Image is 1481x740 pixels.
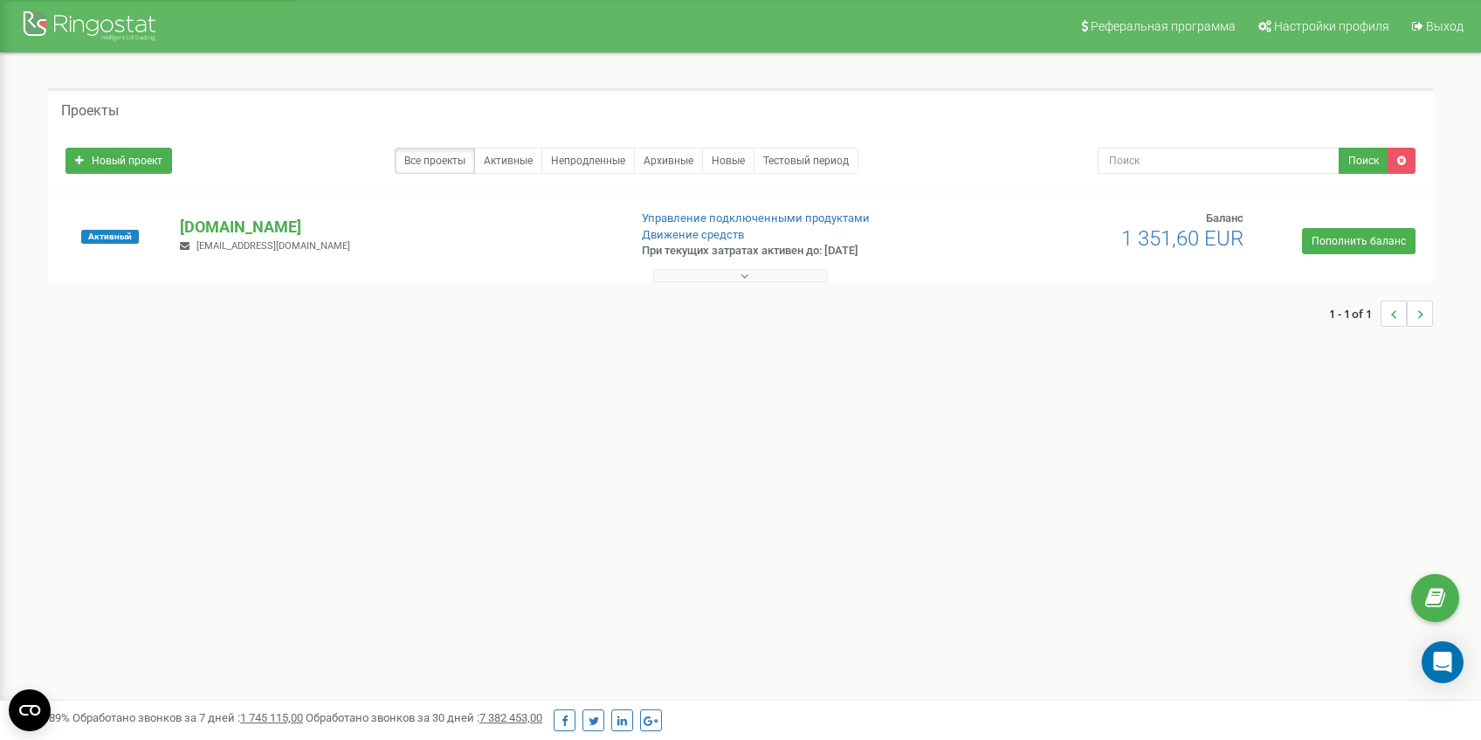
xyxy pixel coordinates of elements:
span: 1 351,60 EUR [1121,226,1243,251]
a: Управление подключенными продуктами [642,211,870,225]
a: Активные [474,148,542,174]
span: 1 - 1 of 1 [1329,301,1381,327]
a: Новый проект [65,148,172,174]
p: [DOMAIN_NAME] [180,216,612,239]
u: 1 745 115,00 [240,711,303,724]
a: Архивные [634,148,703,174]
div: Open Intercom Messenger [1422,641,1464,683]
span: Активный [81,230,139,244]
span: Реферальная программа [1091,19,1236,33]
a: Тестовый период [754,148,858,174]
input: Поиск [1098,148,1340,174]
span: Обработано звонков за 30 дней : [306,711,542,724]
h5: Проекты [61,103,119,119]
a: Все проекты [395,148,475,174]
span: Баланс [1206,211,1243,225]
u: 7 382 453,00 [479,711,542,724]
p: При текущих затратах активен до: [DATE] [642,243,960,259]
span: Настройки профиля [1274,19,1389,33]
a: Пополнить баланс [1302,228,1416,254]
span: Выход [1426,19,1464,33]
nav: ... [1329,283,1433,344]
a: Движение средств [642,228,744,241]
span: [EMAIL_ADDRESS][DOMAIN_NAME] [196,240,350,252]
span: Обработано звонков за 7 дней : [72,711,303,724]
a: Новые [702,148,754,174]
a: Непродленные [541,148,635,174]
button: Open CMP widget [9,689,51,731]
button: Поиск [1339,148,1388,174]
